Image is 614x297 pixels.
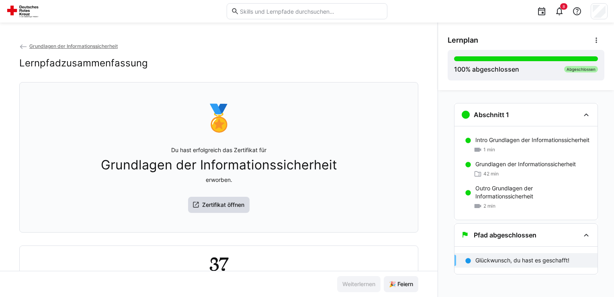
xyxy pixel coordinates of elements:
span: Grundlagen der Informationssicherheit [101,157,337,173]
span: 2 min [483,203,495,209]
span: Zertifikat öffnen [201,201,246,209]
span: 8 [563,4,565,9]
p: Glückwunsch, du hast es geschafft! [475,256,569,264]
p: Outro Grundlagen der Informationssicherheit [475,184,591,200]
p: Grundlagen der Informationssicherheit [475,160,576,168]
span: 1 min [483,146,495,153]
h3: Pfad abgeschlossen [474,231,536,239]
h3: Abschnitt 1 [474,111,509,119]
div: Abgeschlossen [564,66,598,72]
a: Grundlagen der Informationssicherheit [19,43,118,49]
div: % abgeschlossen [454,64,519,74]
div: 🏅 [203,102,235,133]
button: Zertifikat öffnen [188,197,250,213]
button: Weiterlernen [337,276,381,292]
p: Intro Grundlagen der Informationssicherheit [475,136,589,144]
input: Skills und Lernpfade durchsuchen… [239,8,383,15]
span: Lernplan [448,36,478,45]
span: 100 [454,65,465,73]
h2: Lernpfadzusammenfassung [19,57,148,69]
span: 42 min [483,171,499,177]
p: Du hast erfolgreich das Zertifikat für erworben. [101,146,337,184]
h2: 37 [209,252,228,276]
span: Weiterlernen [341,280,377,288]
button: 🎉 Feiern [384,276,418,292]
span: 🎉 Feiern [388,280,414,288]
span: Grundlagen der Informationssicherheit [29,43,118,49]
